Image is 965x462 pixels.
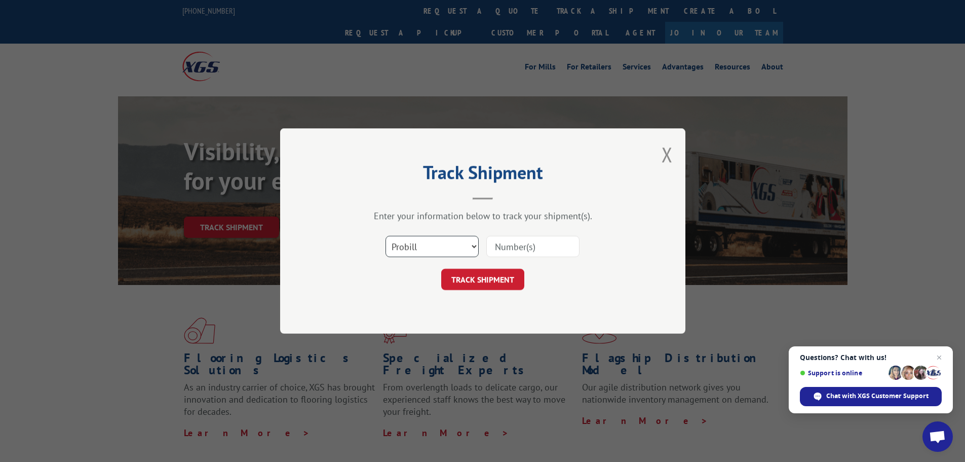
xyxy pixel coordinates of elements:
[662,141,673,168] button: Close modal
[933,351,945,364] span: Close chat
[331,165,635,185] h2: Track Shipment
[486,236,580,257] input: Number(s)
[922,421,953,452] div: Open chat
[800,369,885,377] span: Support is online
[826,392,929,401] span: Chat with XGS Customer Support
[800,387,942,406] div: Chat with XGS Customer Support
[800,353,942,362] span: Questions? Chat with us!
[331,210,635,222] div: Enter your information below to track your shipment(s).
[441,269,524,290] button: TRACK SHIPMENT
